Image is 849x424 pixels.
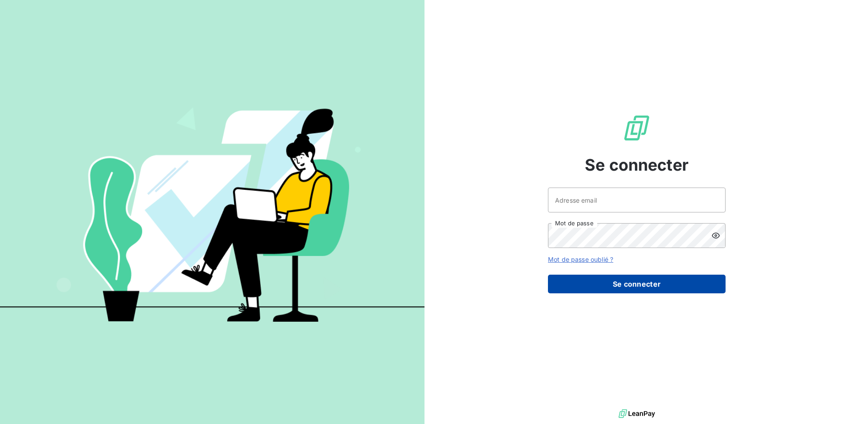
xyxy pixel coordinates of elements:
[623,114,651,142] img: Logo LeanPay
[619,407,655,420] img: logo
[548,275,726,293] button: Se connecter
[548,188,726,212] input: placeholder
[548,256,613,263] a: Mot de passe oublié ?
[585,153,689,177] span: Se connecter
